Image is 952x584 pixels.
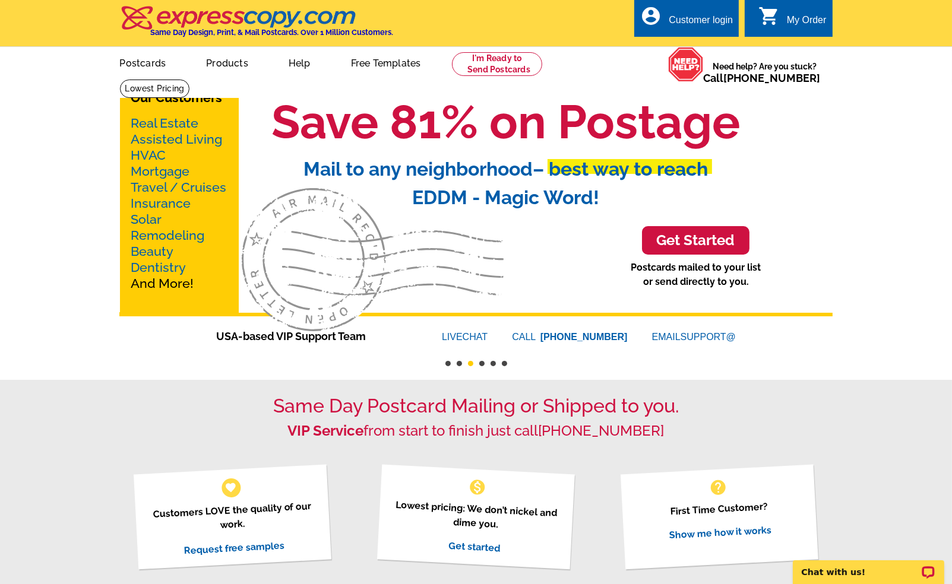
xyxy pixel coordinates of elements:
p: Postcards mailed to your list or send directly to you. [631,261,761,289]
p: First Time Customer? [635,497,803,520]
i: shopping_cart [758,5,780,27]
a: account_circle Customer login [640,13,733,28]
span: USA-based VIP Support Team [216,328,406,344]
span: Call [704,72,821,84]
a: Beauty [131,244,174,259]
span: favorite [224,481,237,494]
a: Get started [448,539,501,554]
img: help [668,47,704,82]
h1: Save 81% on Postage [179,94,833,150]
span: Mail to any neighborhood EDDM - Magic Word! [303,158,708,208]
font: CALL [512,330,537,344]
iframe: LiveChat chat widget [785,547,952,584]
a: Products [187,48,267,76]
button: 5 of 6 [491,361,496,366]
a: Solar [131,212,162,227]
button: 4 of 6 [479,361,485,366]
i: account_circle [640,5,662,27]
span: Need help? Are you stuck? [704,61,827,84]
a: Real Estate [131,116,199,131]
h4: Same Day Design, Print, & Mail Postcards. Over 1 Million Customers. [151,28,394,37]
strong: VIP Service [288,422,364,439]
font: LIVE [442,332,463,342]
a: Assisted Living [131,132,223,147]
a: Same Day Design, Print, & Mail Postcards. Over 1 Million Customers. [120,14,394,37]
span: – best way to reach [533,158,708,180]
a: Travel / Cruises [131,180,227,195]
a: EMAILSUPPORT@ [652,332,736,342]
a: HVAC [131,148,166,163]
a: shopping_cart My Order [758,13,827,28]
p: And More! [131,115,227,291]
button: 3 of 6 [468,361,473,366]
h2: from start to finish just call [120,423,833,440]
a: Free Templates [332,48,440,76]
button: 6 of 6 [502,361,507,366]
a: Dentistry [131,260,186,275]
p: Customers LOVE the quality of our work. [148,499,317,536]
a: Postcards [101,48,185,76]
button: 1 of 6 [445,361,451,366]
a: [PHONE_NUMBER] [540,332,628,342]
a: Show me how it works [669,524,772,541]
a: Get Started [642,226,749,255]
a: [PHONE_NUMBER] [539,422,665,439]
font: SUPPORT@ [681,332,736,342]
a: Request free samples [184,539,285,556]
button: 2 of 6 [457,361,462,366]
a: Remodeling [131,228,205,243]
a: Mortgage [131,164,190,179]
div: Customer login [669,15,733,31]
a: Help [270,48,330,76]
span: monetization_on [468,478,487,497]
a: Insurance [131,196,191,211]
h3: Get Started [657,232,735,249]
a: LIVECHAT [442,332,488,342]
span: help [709,478,728,497]
img: third-slide.svg [242,188,504,332]
p: Lowest pricing: We don’t nickel and dime you. [392,497,560,535]
a: [PHONE_NUMBER] [724,72,821,84]
h1: Same Day Postcard Mailing or Shipped to you. [120,395,833,417]
div: My Order [787,15,827,31]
